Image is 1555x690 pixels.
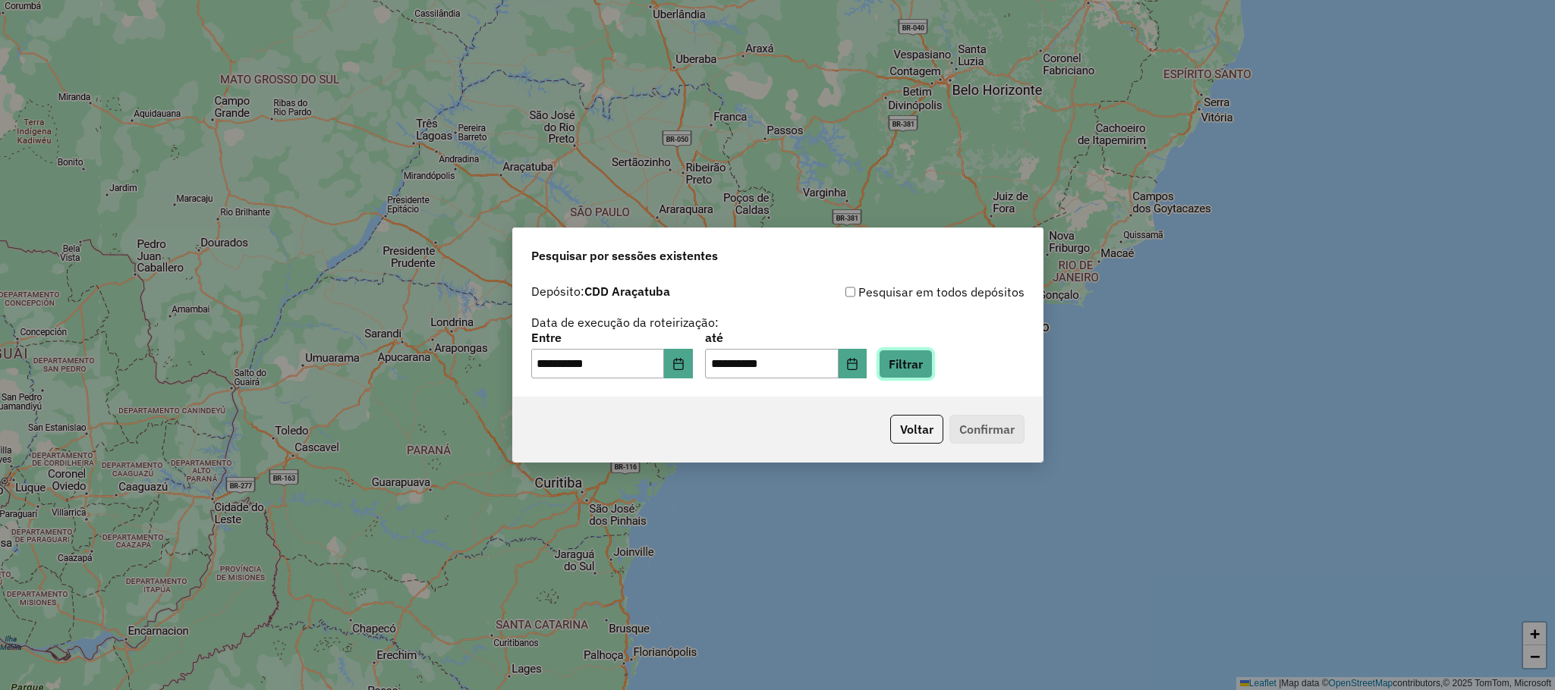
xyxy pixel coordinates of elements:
button: Voltar [890,415,943,444]
label: até [705,328,867,347]
button: Choose Date [664,349,693,379]
label: Entre [531,328,693,347]
div: Pesquisar em todos depósitos [778,283,1025,301]
label: Depósito: [531,282,670,300]
button: Filtrar [879,350,933,378]
strong: CDD Araçatuba [584,284,670,299]
label: Data de execução da roteirização: [531,313,719,331]
button: Choose Date [839,349,867,379]
span: Pesquisar por sessões existentes [531,246,718,265]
